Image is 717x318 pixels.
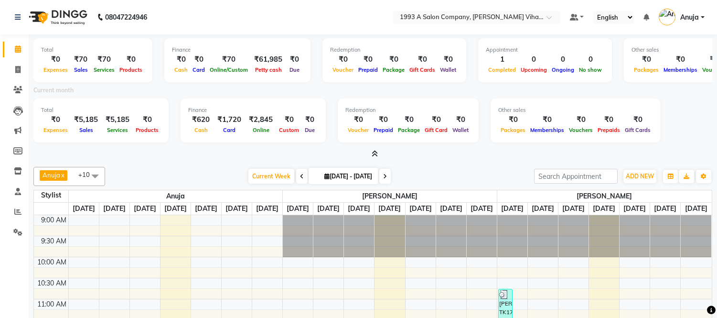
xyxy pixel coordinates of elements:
[71,203,97,215] a: September 29, 2025
[72,66,90,73] span: Sales
[214,114,245,125] div: ₹1,720
[283,190,497,202] span: [PERSON_NAME]
[221,127,238,133] span: Card
[43,171,60,179] span: Anuja
[105,127,130,133] span: Services
[356,66,380,73] span: Prepaid
[41,54,70,65] div: ₹0
[277,114,301,125] div: ₹0
[172,46,303,54] div: Finance
[407,66,438,73] span: Gift Cards
[207,54,250,65] div: ₹70
[498,114,528,125] div: ₹0
[188,114,214,125] div: ₹620
[330,66,356,73] span: Voucher
[486,46,604,54] div: Appointment
[621,203,648,215] a: October 3, 2025
[396,114,422,125] div: ₹0
[253,66,284,73] span: Petty cash
[172,54,190,65] div: ₹0
[567,114,595,125] div: ₹0
[34,190,68,200] div: Stylist
[595,114,622,125] div: ₹0
[287,66,302,73] span: Due
[105,4,147,31] b: 08047224946
[560,203,587,215] a: October 1, 2025
[661,66,700,73] span: Memberships
[683,203,709,215] a: October 5, 2025
[661,54,700,65] div: ₹0
[302,127,317,133] span: Due
[371,114,396,125] div: ₹0
[380,54,407,65] div: ₹0
[626,173,654,180] span: ADD NEW
[422,114,450,125] div: ₹0
[224,203,250,215] a: October 4, 2025
[248,169,294,184] span: Current Week
[132,203,158,215] a: October 1, 2025
[631,66,661,73] span: Packages
[549,66,577,73] span: Ongoing
[35,257,68,267] div: 10:00 AM
[117,54,145,65] div: ₹0
[322,173,375,180] span: [DATE] - [DATE]
[498,106,653,114] div: Other sales
[133,127,161,133] span: Products
[41,127,70,133] span: Expenses
[486,54,518,65] div: 1
[528,127,567,133] span: Memberships
[190,54,207,65] div: ₹0
[117,66,145,73] span: Products
[438,203,464,215] a: October 4, 2025
[250,54,286,65] div: ₹61,985
[330,46,459,54] div: Redemption
[530,203,556,215] a: September 30, 2025
[659,9,675,25] img: Anuja
[330,54,356,65] div: ₹0
[193,203,219,215] a: October 3, 2025
[595,127,622,133] span: Prepaids
[422,127,450,133] span: Gift Card
[567,127,595,133] span: Vouchers
[549,54,577,65] div: 0
[376,203,403,215] a: October 2, 2025
[631,54,661,65] div: ₹0
[577,66,604,73] span: No show
[438,66,459,73] span: Wallet
[254,203,280,215] a: October 5, 2025
[41,46,145,54] div: Total
[652,203,678,215] a: October 4, 2025
[396,127,422,133] span: Package
[518,66,549,73] span: Upcoming
[70,114,102,125] div: ₹5,185
[591,203,617,215] a: October 2, 2025
[680,12,699,22] span: Anuja
[133,114,161,125] div: ₹0
[101,203,128,215] a: September 30, 2025
[24,4,90,31] img: logo
[577,54,604,65] div: 0
[622,114,653,125] div: ₹0
[77,127,96,133] span: Sales
[35,278,68,288] div: 10:30 AM
[623,170,656,183] button: ADD NEW
[188,106,318,114] div: Finance
[315,203,342,215] a: September 30, 2025
[534,169,618,184] input: Search Appointment
[60,171,64,179] a: x
[345,106,471,114] div: Redemption
[438,54,459,65] div: ₹0
[39,236,68,246] div: 9:30 AM
[301,114,318,125] div: ₹0
[497,190,711,202] span: [PERSON_NAME]
[35,299,68,309] div: 11:00 AM
[346,203,372,215] a: October 1, 2025
[207,66,250,73] span: Online/Custom
[190,66,207,73] span: Card
[469,203,495,215] a: October 5, 2025
[39,215,68,225] div: 9:00 AM
[41,114,70,125] div: ₹0
[285,203,311,215] a: September 29, 2025
[245,114,277,125] div: ₹2,845
[162,203,189,215] a: October 2, 2025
